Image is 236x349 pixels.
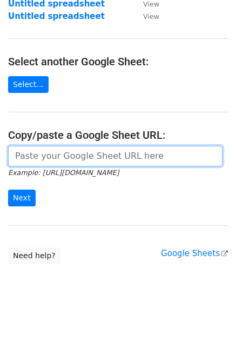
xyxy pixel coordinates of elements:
[8,11,105,21] a: Untitled spreadsheet
[182,297,236,349] iframe: Chat Widget
[8,146,222,166] input: Paste your Google Sheet URL here
[8,55,228,68] h4: Select another Google Sheet:
[8,76,49,93] a: Select...
[8,190,36,206] input: Next
[8,129,228,142] h4: Copy/paste a Google Sheet URL:
[8,169,119,177] small: Example: [URL][DOMAIN_NAME]
[143,12,159,21] small: View
[161,249,228,258] a: Google Sheets
[8,247,60,264] a: Need help?
[132,11,159,21] a: View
